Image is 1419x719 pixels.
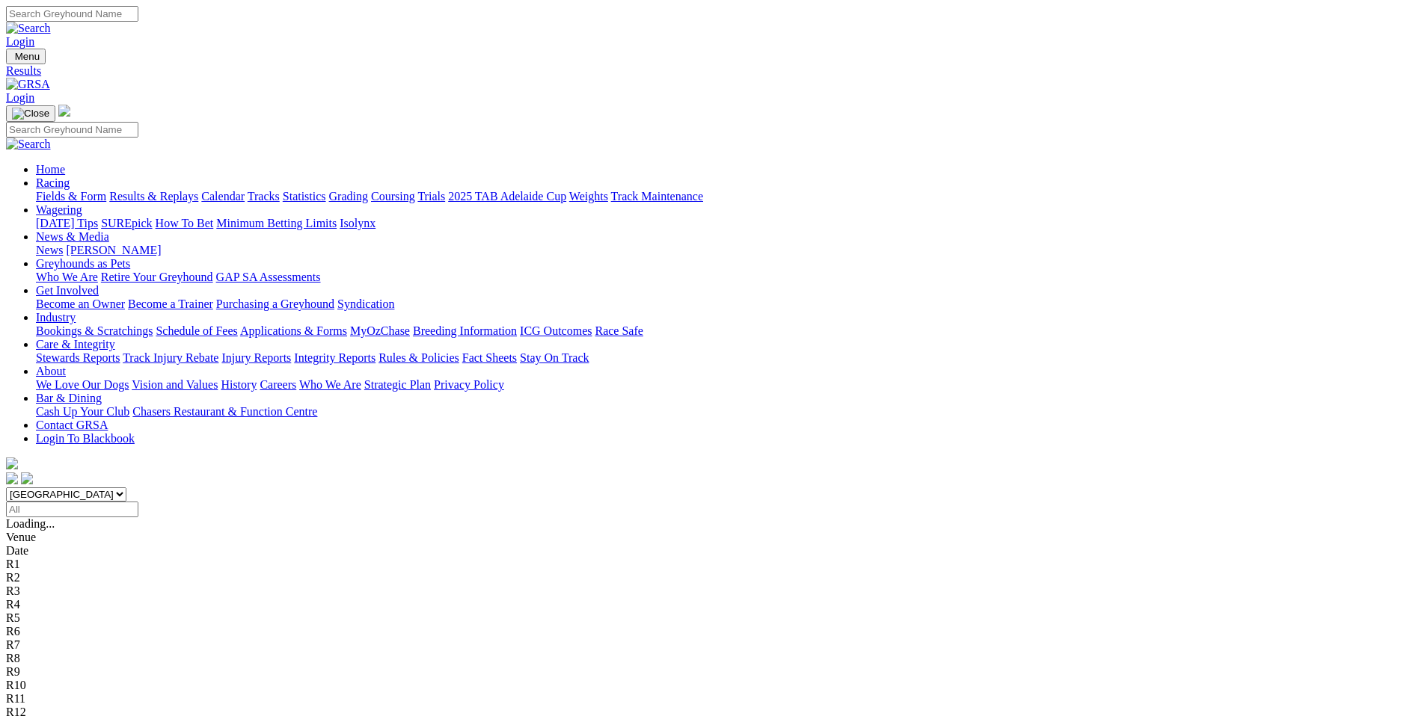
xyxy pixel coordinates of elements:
a: Track Injury Rebate [123,351,218,364]
div: Wagering [36,217,1413,230]
img: facebook.svg [6,472,18,484]
a: Retire Your Greyhound [101,271,213,283]
a: Race Safe [595,324,643,337]
div: News & Media [36,244,1413,257]
a: Bookings & Scratchings [36,324,153,337]
a: Home [36,163,65,176]
img: twitter.svg [21,472,33,484]
input: Select date [6,502,138,517]
img: Search [6,22,51,35]
a: Bar & Dining [36,392,102,404]
a: Racing [36,176,70,189]
a: Contact GRSA [36,419,108,431]
a: Tracks [248,190,280,203]
a: [DATE] Tips [36,217,98,229]
a: Rules & Policies [378,351,459,364]
a: Greyhounds as Pets [36,257,130,270]
a: Industry [36,311,76,324]
a: Purchasing a Greyhound [216,297,334,310]
span: Loading... [6,517,55,530]
button: Toggle navigation [6,105,55,122]
a: About [36,365,66,377]
div: Care & Integrity [36,351,1413,365]
div: Racing [36,190,1413,203]
div: R8 [6,652,1413,665]
a: News [36,244,63,256]
div: Get Involved [36,297,1413,311]
a: Chasers Restaurant & Function Centre [132,405,317,418]
a: Login To Blackbook [36,432,135,445]
a: Stewards Reports [36,351,120,364]
div: R1 [6,558,1413,571]
div: Venue [6,531,1413,544]
a: Isolynx [340,217,376,229]
a: Get Involved [36,284,99,297]
a: Track Maintenance [611,190,703,203]
a: MyOzChase [350,324,410,337]
a: Become an Owner [36,297,125,310]
div: R11 [6,692,1413,706]
div: R12 [6,706,1413,719]
a: Coursing [371,190,415,203]
a: Integrity Reports [294,351,376,364]
a: 2025 TAB Adelaide Cup [448,190,566,203]
div: R5 [6,611,1413,625]
img: Search [6,138,51,151]
a: Minimum Betting Limits [216,217,337,229]
a: Fields & Form [36,190,106,203]
a: [PERSON_NAME] [66,244,161,256]
a: Injury Reports [221,351,291,364]
button: Toggle navigation [6,49,46,64]
a: Schedule of Fees [156,324,237,337]
a: History [221,378,257,391]
div: Industry [36,324,1413,338]
div: R6 [6,625,1413,638]
img: logo-grsa-white.png [58,105,70,117]
a: Breeding Information [413,324,517,337]
a: How To Bet [156,217,214,229]
a: Stay On Track [520,351,589,364]
a: We Love Our Dogs [36,378,129,391]
a: Strategic Plan [364,378,431,391]
a: Results [6,64,1413,78]
a: Vision and Values [132,378,218,391]
a: Who We Are [299,378,361,391]
a: Applications & Forms [240,324,347,337]
a: Syndication [337,297,394,310]
a: Become a Trainer [128,297,213,310]
div: R7 [6,638,1413,652]
div: R4 [6,598,1413,611]
a: GAP SA Assessments [216,271,321,283]
span: Menu [15,51,40,62]
a: Weights [569,190,608,203]
img: GRSA [6,78,50,91]
div: R2 [6,571,1413,584]
a: Login [6,91,34,104]
a: Cash Up Your Club [36,405,129,418]
a: Careers [260,378,296,391]
a: Trials [417,190,445,203]
a: Who We Are [36,271,98,283]
div: Bar & Dining [36,405,1413,419]
a: Wagering [36,203,82,216]
a: Results & Replays [109,190,198,203]
div: Greyhounds as Pets [36,271,1413,284]
div: R10 [6,679,1413,692]
a: Login [6,35,34,48]
a: Care & Integrity [36,338,115,351]
div: R9 [6,665,1413,679]
a: News & Media [36,230,109,243]
a: Fact Sheets [462,351,517,364]
a: Statistics [283,190,326,203]
a: ICG Outcomes [520,324,592,337]
img: Close [12,108,49,120]
a: Calendar [201,190,245,203]
a: Privacy Policy [434,378,504,391]
input: Search [6,122,138,138]
div: R3 [6,584,1413,598]
a: SUREpick [101,217,152,229]
img: logo-grsa-white.png [6,457,18,469]
div: About [36,378,1413,392]
div: Date [6,544,1413,558]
